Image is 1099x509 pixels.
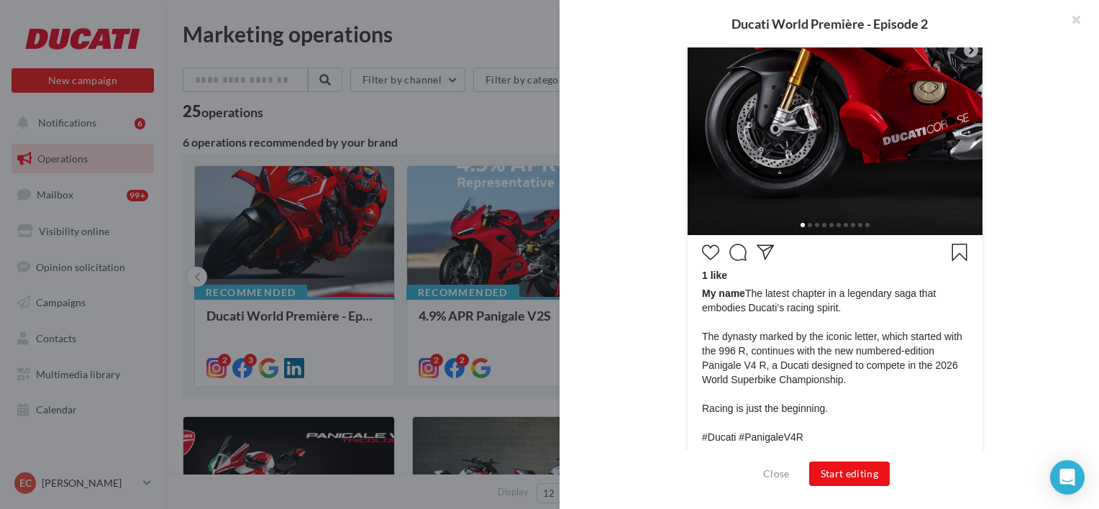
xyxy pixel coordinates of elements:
[729,244,747,261] svg: Commenter
[1050,460,1085,495] div: Open Intercom Messenger
[951,244,968,261] svg: Enregistrer
[702,244,719,261] svg: J’aime
[702,288,745,299] span: My name
[702,448,968,461] div: 1 hour ago
[757,465,795,482] button: Close
[809,462,890,486] button: Start editing
[702,286,968,444] span: The latest chapter in a legendary saga that embodies Ducati’s racing spirit. The dynasty marked b...
[702,268,968,286] div: 1 like
[757,244,774,261] svg: Partager la publication
[583,17,1076,30] div: Ducati World Première - Episode 2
